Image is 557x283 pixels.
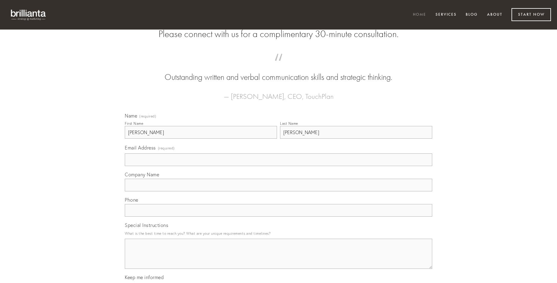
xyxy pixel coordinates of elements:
[134,60,423,71] span: “
[6,6,51,24] img: brillianta - research, strategy, marketing
[125,113,137,119] span: Name
[125,121,143,126] div: First Name
[125,274,164,280] span: Keep me informed
[139,115,156,118] span: (required)
[125,222,168,228] span: Special Instructions
[409,10,430,20] a: Home
[125,171,159,178] span: Company Name
[158,144,175,152] span: (required)
[125,197,138,203] span: Phone
[462,10,482,20] a: Blog
[125,229,432,237] p: What is the best time to reach you? What are your unique requirements and timelines?
[125,28,432,40] h2: Please connect with us for a complimentary 30-minute consultation.
[280,121,298,126] div: Last Name
[125,145,156,151] span: Email Address
[511,8,551,21] a: Start Now
[432,10,461,20] a: Services
[134,83,423,102] figcaption: — [PERSON_NAME], CEO, TouchPlan
[483,10,506,20] a: About
[134,60,423,83] blockquote: Outstanding written and verbal communication skills and strategic thinking.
